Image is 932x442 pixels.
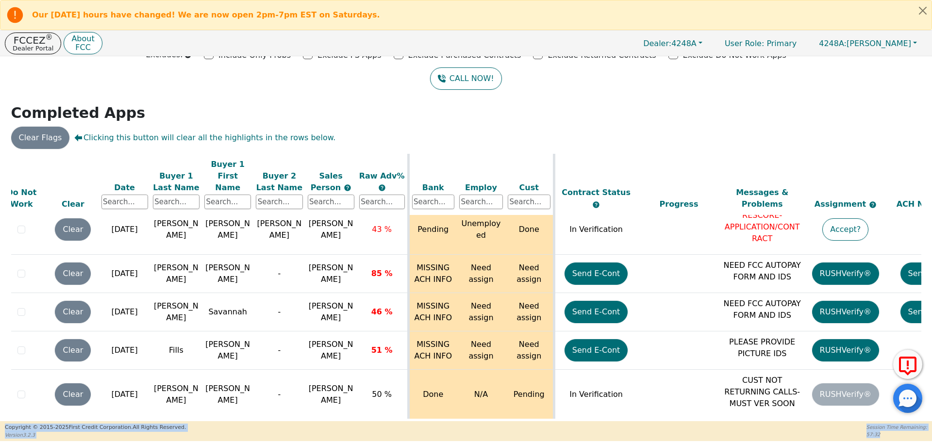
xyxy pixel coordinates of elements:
td: MISSING ACH INFO [408,255,457,293]
b: Our [DATE] hours have changed! We are now open 2pm-7pm EST on Saturdays. [32,10,380,19]
td: [DATE] [99,255,150,293]
p: NEED FCC AUTOPAY FORM AND IDS [723,298,801,321]
span: Raw Adv% [359,171,405,180]
div: Buyer 2 Last Name [256,170,302,193]
p: FCCEZ [13,35,53,45]
td: Pending [505,370,554,420]
button: RUSHVerify® [812,301,879,323]
button: RUSHVerify® [812,262,879,285]
button: Clear [55,339,91,361]
button: FCCEZ®Dealer Portal [5,33,61,54]
input: Search... [204,195,251,209]
td: Savannah [202,293,253,331]
span: User Role : [725,39,764,48]
span: [PERSON_NAME] [309,301,353,322]
span: 4248A: [819,39,847,48]
td: Pending [408,205,457,255]
p: RESCORE-APPLICATION/CONTRACT [723,210,801,245]
div: Messages & Problems [723,187,801,210]
span: Sales Person [311,171,344,192]
td: Need assign [457,255,505,293]
button: Dealer:4248A [633,36,713,51]
button: CALL NOW! [430,67,501,90]
td: [PERSON_NAME] [150,293,202,331]
p: CUST NOT RETURNING CALLS-MUST VER SOON [723,375,801,409]
button: Clear [55,262,91,285]
button: RUSHVerify® [812,339,879,361]
p: Primary [715,34,806,53]
div: Buyer 1 First Name [204,158,251,193]
strong: Completed Apps [11,104,146,121]
td: MISSING ACH INFO [408,293,457,331]
input: Search... [101,195,148,209]
span: [PERSON_NAME] [309,219,353,240]
td: In Verification [554,370,637,420]
input: Search... [308,195,354,209]
button: Close alert [914,0,932,20]
span: [PERSON_NAME] [819,39,911,48]
button: 4248A:[PERSON_NAME] [809,36,927,51]
td: Done [505,205,554,255]
span: Clicking this button will clear all the highlights in the rows below. [74,132,335,144]
p: PLEASE PROVIDE PICTURE IDS [723,336,801,360]
div: Date [101,181,148,193]
input: Search... [359,195,405,209]
td: Need assign [505,255,554,293]
button: Clear [55,301,91,323]
span: [PERSON_NAME] [309,263,353,284]
button: Report Error to FCC [893,350,922,379]
td: - [253,293,305,331]
span: [PERSON_NAME] [309,340,353,360]
span: 43 % [372,225,392,234]
button: Accept? [822,218,868,241]
td: [DATE] [99,205,150,255]
td: [PERSON_NAME] [150,370,202,420]
input: Search... [412,195,455,209]
button: Clear Flags [11,127,70,149]
span: 50 % [372,390,392,399]
td: - [253,370,305,420]
a: User Role: Primary [715,34,806,53]
td: Need assign [457,331,505,370]
td: [PERSON_NAME] [202,205,253,255]
div: Progress [640,198,718,210]
button: Clear [55,218,91,241]
td: N/A [457,370,505,420]
span: 4248A [643,39,697,48]
sup: ® [46,33,53,42]
td: Need assign [457,293,505,331]
p: Session Time Remaining: [866,424,927,431]
span: [PERSON_NAME] [309,384,353,405]
span: 85 % [371,269,393,278]
td: Need assign [505,293,554,331]
span: 46 % [371,307,393,316]
p: Version 3.2.3 [5,431,186,439]
td: MISSING ACH INFO [408,331,457,370]
input: Search... [256,195,302,209]
p: Dealer Portal [13,45,53,51]
button: Send E-Cont [565,339,628,361]
span: 51 % [371,345,393,355]
span: All Rights Reserved. [133,424,186,430]
div: Clear [50,198,96,210]
p: Copyright © 2015- 2025 First Credit Corporation. [5,424,186,432]
td: [DATE] [99,370,150,420]
div: Employ [459,181,503,193]
span: Assignment [815,199,869,209]
div: Buyer 1 Last Name [153,170,200,193]
span: Dealer: [643,39,671,48]
td: Need assign [505,331,554,370]
p: FCC [71,44,94,51]
td: [PERSON_NAME] [202,255,253,293]
div: Bank [412,181,455,193]
td: [PERSON_NAME] [150,255,202,293]
td: - [253,331,305,370]
p: About [71,35,94,43]
td: - [253,255,305,293]
td: [PERSON_NAME] [253,205,305,255]
input: Search... [508,195,550,209]
input: Search... [153,195,200,209]
td: Done [408,370,457,420]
